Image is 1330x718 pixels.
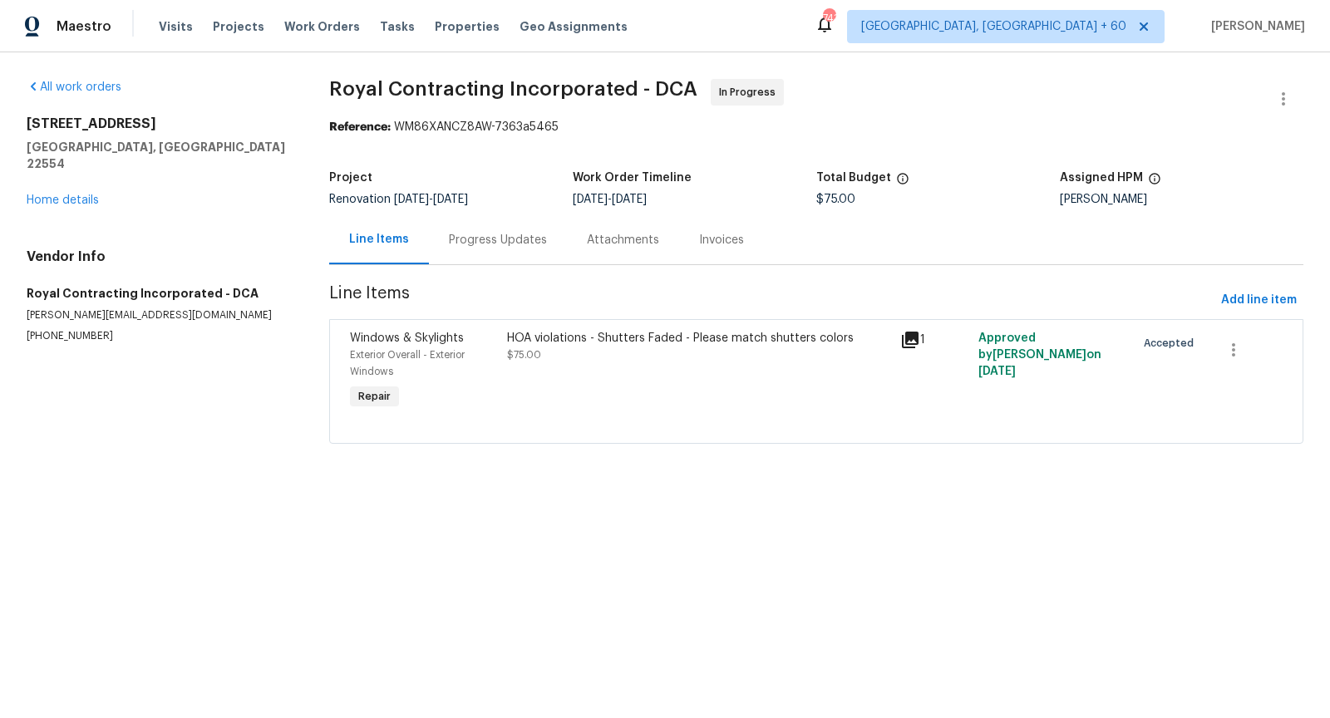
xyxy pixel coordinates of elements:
[816,194,855,205] span: $75.00
[896,172,909,194] span: The total cost of line items that have been proposed by Opendoor. This sum includes line items th...
[433,194,468,205] span: [DATE]
[329,79,697,99] span: Royal Contracting Incorporated - DCA
[520,18,628,35] span: Geo Assignments
[1148,172,1161,194] span: The hpm assigned to this work order.
[27,81,121,93] a: All work orders
[1221,290,1297,311] span: Add line item
[284,18,360,35] span: Work Orders
[350,332,464,344] span: Windows & Skylights
[27,194,99,206] a: Home details
[699,232,744,248] div: Invoices
[329,119,1303,135] div: WM86XANCZ8AW-7363a5465
[612,194,647,205] span: [DATE]
[349,231,409,248] div: Line Items
[1060,172,1143,184] h5: Assigned HPM
[573,194,647,205] span: -
[213,18,264,35] span: Projects
[435,18,500,35] span: Properties
[57,18,111,35] span: Maestro
[823,10,835,27] div: 743
[861,18,1126,35] span: [GEOGRAPHIC_DATA], [GEOGRAPHIC_DATA] + 60
[27,285,289,302] h5: Royal Contracting Incorporated - DCA
[380,21,415,32] span: Tasks
[719,84,782,101] span: In Progress
[978,366,1016,377] span: [DATE]
[27,139,289,172] h5: [GEOGRAPHIC_DATA], [GEOGRAPHIC_DATA] 22554
[816,172,891,184] h5: Total Budget
[27,308,289,322] p: [PERSON_NAME][EMAIL_ADDRESS][DOMAIN_NAME]
[27,116,289,132] h2: [STREET_ADDRESS]
[978,332,1101,377] span: Approved by [PERSON_NAME] on
[1144,335,1200,352] span: Accepted
[1060,194,1303,205] div: [PERSON_NAME]
[159,18,193,35] span: Visits
[27,329,289,343] p: [PHONE_NUMBER]
[573,194,608,205] span: [DATE]
[329,121,391,133] b: Reference:
[587,232,659,248] div: Attachments
[507,330,890,347] div: HOA violations - Shutters Faded - Please match shutters colors
[352,388,397,405] span: Repair
[573,172,692,184] h5: Work Order Timeline
[27,248,289,265] h4: Vendor Info
[394,194,429,205] span: [DATE]
[507,350,541,360] span: $75.00
[329,194,468,205] span: Renovation
[449,232,547,248] div: Progress Updates
[350,350,465,376] span: Exterior Overall - Exterior Windows
[1214,285,1303,316] button: Add line item
[1204,18,1305,35] span: [PERSON_NAME]
[900,330,968,350] div: 1
[329,172,372,184] h5: Project
[329,285,1214,316] span: Line Items
[394,194,468,205] span: -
